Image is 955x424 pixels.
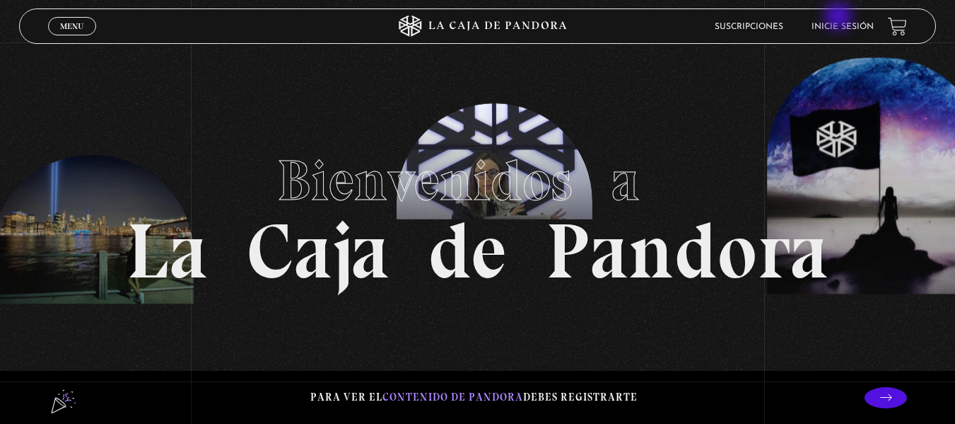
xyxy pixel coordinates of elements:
span: Menu [60,22,83,30]
a: Suscripciones [715,23,783,31]
span: Bienvenidos a [277,147,679,214]
p: Para ver el debes registrarte [310,388,638,407]
a: Inicie sesión [812,23,874,31]
span: Cerrar [55,34,88,44]
span: contenido de Pandora [382,391,523,403]
a: View your shopping cart [888,16,907,35]
h1: La Caja de Pandora [127,134,828,290]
